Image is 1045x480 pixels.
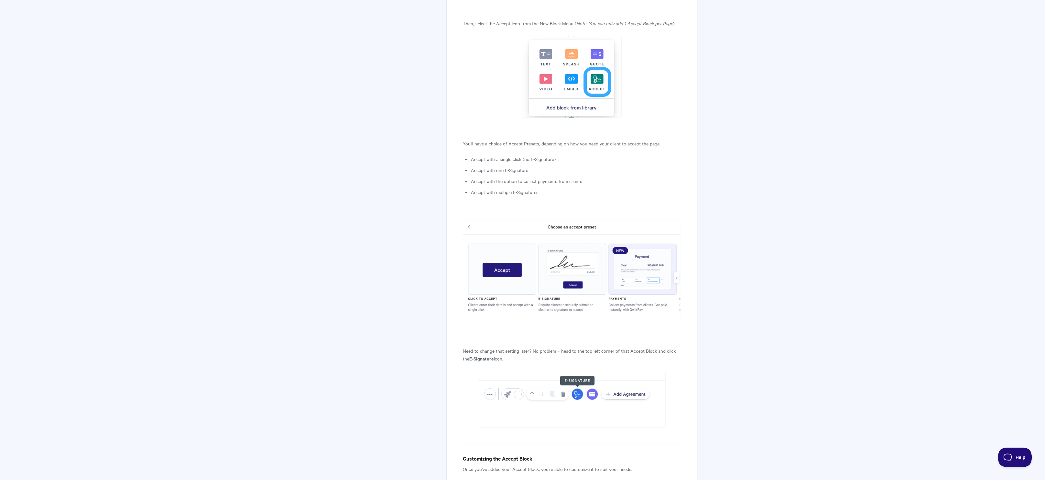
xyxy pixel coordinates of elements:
img: file-29m77itKFj.png [463,220,681,318]
p: Need to change that setting later? No problem – head to the top left corner of that Accept Block ... [463,347,681,362]
li: Accept with multiple E-Signatures [471,188,681,196]
strong: E-Signature [469,355,494,362]
p: Once you've added your Accept Block, you're able to customize it to suit your needs. [463,465,681,473]
li: Accept with the option to collect payments from clients [471,177,681,185]
img: file-zFGQ8FGUOX.png [478,371,666,428]
p: You'll have a choice of Accept Presets, depending on how you need your client to accept the page: [463,140,681,147]
iframe: Toggle Customer Support [998,448,1032,467]
h4: Customizing the Accept Block [463,454,681,463]
img: file-my0rwQg91I.png [522,36,622,118]
p: Then, select the Accept icon from the New Block Menu ( ). [463,19,681,27]
li: Accept with a single click (no E-Signature) [471,155,681,163]
em: Note: You can only add 1 Accept Block per Page [576,20,673,27]
li: Accept with one E-Signature [471,166,681,174]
